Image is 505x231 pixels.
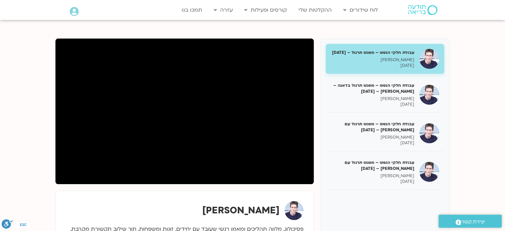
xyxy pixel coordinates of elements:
p: [PERSON_NAME] [331,96,414,102]
img: עבודת חלקי הנפש – מפגש תרגול בדאנה – ערן טייכר – 1/4/25 [419,85,439,105]
p: [PERSON_NAME] [331,57,414,63]
p: [DATE] [331,179,414,184]
p: [DATE] [331,63,414,68]
a: עזרה [210,4,236,16]
img: עבודת חלקי הנפש – מפגש תרגול – 25/03/25 [419,49,439,69]
p: [PERSON_NAME] [331,135,414,140]
img: ערן טייכר [285,201,303,220]
a: קורסים ופעילות [241,4,290,16]
p: [DATE] [331,102,414,107]
a: לוח שידורים [340,4,381,16]
h5: עבודת חלקי הנפש – מפגש תרגול עם [PERSON_NAME] – [DATE] [331,121,414,133]
a: יצירת קשר [439,215,502,228]
img: עבודת חלקי הנפש – מפגש תרגול עם ערן טייכר – 15/4/25 [419,162,439,182]
h5: עבודת חלקי הנפש – מפגש תרגול בדאנה – [PERSON_NAME] – [DATE] [331,82,414,94]
a: תמכו בנו [178,4,206,16]
p: [DATE] [331,140,414,146]
a: ההקלטות שלי [295,4,335,16]
h5: עבודת חלקי הנפש – מפגש תרגול עם [PERSON_NAME] – [DATE] [331,160,414,172]
img: עבודת חלקי הנפש – מפגש תרגול עם ערן טייכר – 8/4/25 [419,123,439,143]
span: יצירת קשר [461,217,485,226]
h5: עבודת חלקי הנפש – מפגש תרגול – [DATE] [331,50,414,56]
img: תודעה בריאה [408,5,437,15]
strong: [PERSON_NAME] [202,204,280,217]
p: [PERSON_NAME] [331,173,414,179]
